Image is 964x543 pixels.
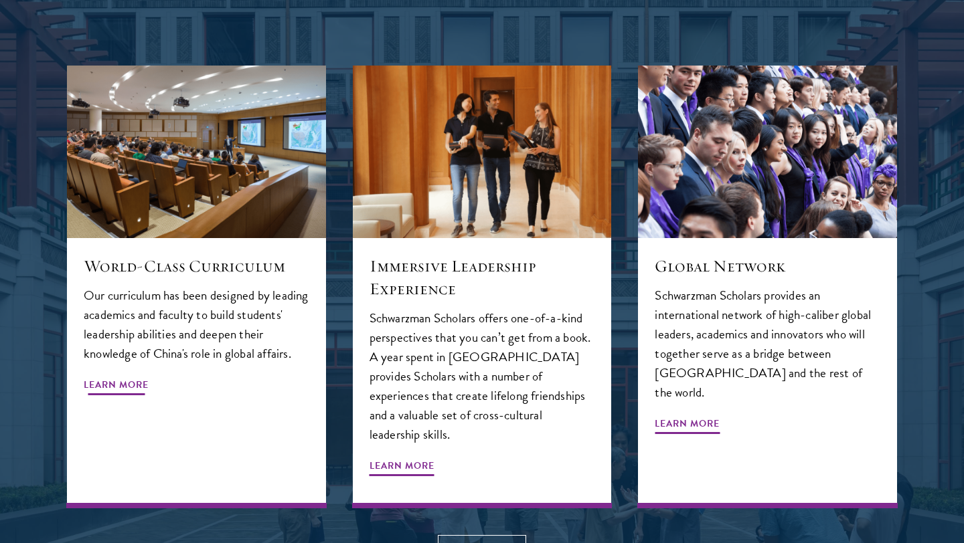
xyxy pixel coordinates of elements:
[353,66,612,508] a: Immersive Leadership Experience Schwarzman Scholars offers one-of-a-kind perspectives that you ca...
[84,376,149,397] span: Learn More
[370,255,595,300] h5: Immersive Leadership Experience
[638,66,897,508] a: Global Network Schwarzman Scholars provides an international network of high-caliber global leade...
[370,308,595,444] p: Schwarzman Scholars offers one-of-a-kind perspectives that you can’t get from a book. A year spen...
[655,255,880,278] h5: Global Network
[84,255,309,278] h5: World-Class Curriculum
[84,286,309,363] p: Our curriculum has been designed by leading academics and faculty to build students' leadership a...
[67,66,326,508] a: World-Class Curriculum Our curriculum has been designed by leading academics and faculty to build...
[370,457,434,478] span: Learn More
[655,415,720,436] span: Learn More
[655,286,880,402] p: Schwarzman Scholars provides an international network of high-caliber global leaders, academics a...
